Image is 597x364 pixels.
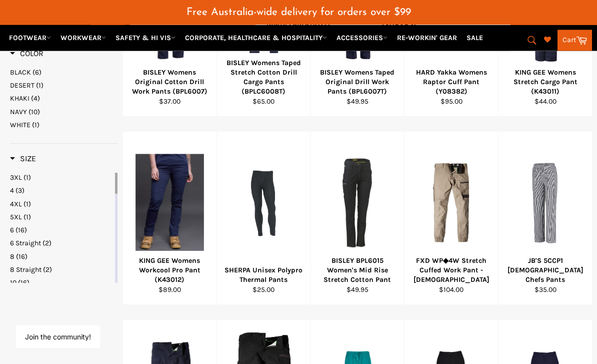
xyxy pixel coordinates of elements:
[10,82,34,90] span: DESERT
[404,132,498,305] a: FXD WP◆4W Stretch Cuffed Work Pant - LadiesFXD WP◆4W Stretch Cuffed Work Pant - [DEMOGRAPHIC_DATA...
[10,49,43,59] h3: Color
[32,69,41,77] span: (6)
[10,252,121,262] a: 8
[10,213,22,222] span: 5XL
[10,121,117,130] a: WHITE
[10,213,121,222] a: 5XL
[23,200,31,209] span: (1)
[10,94,117,104] a: KHAKI
[10,253,14,261] span: 8
[16,253,27,261] span: (16)
[417,161,485,246] img: FXD WP◆4W Stretch Cuffed Work Pant - Ladies
[411,285,492,295] div: $104.00
[15,226,27,235] span: (16)
[31,95,40,103] span: (4)
[135,154,204,252] img: KING GEE Womens Workcool Pro Pant (K43012)
[505,256,586,285] div: JB'S 5CCP1 [DEMOGRAPHIC_DATA] Chefs Pants
[223,285,304,295] div: $25.00
[317,97,398,107] div: $49.95
[10,69,31,77] span: BLACK
[122,132,216,305] a: KING GEE Womens Workcool Pro Pant (K43012)KING GEE Womens Workcool Pro Pant (K43012)$89.00
[411,256,492,285] div: FXD WP◆4W Stretch Cuffed Work Pant - [DEMOGRAPHIC_DATA]
[10,278,121,288] a: 10
[56,29,110,47] a: WORKWEAR
[111,29,179,47] a: SAFETY & HI VIS
[10,108,27,117] span: NAVY
[10,95,29,103] span: KHAKI
[223,97,304,107] div: $65.00
[216,132,310,305] a: SHERPA Unisex Polypro Thermal PantsSHERPA Unisex Polypro Thermal Pants$25.00
[186,7,411,18] span: Free Australia-wide delivery for orders over $99
[462,29,487,47] a: SALE
[10,239,121,248] a: 6 Straight
[129,68,210,97] div: BISLEY Womens Original Cotton Drill Work Pants (BPL6007)
[411,97,492,107] div: $95.00
[10,200,121,209] a: 4XL
[10,81,117,91] a: DESERT
[10,265,121,275] a: 8 Straight
[323,158,391,249] img: BISLEY BPL6015 Women's Mid Rise Stretch Cotton Pant
[129,97,210,107] div: $37.00
[10,121,30,130] span: WHITE
[511,162,579,245] img: JB'S 5CCP1 Ladies Chefs Pants
[129,256,210,285] div: KING GEE Womens Workcool Pro Pant (K43012)
[32,121,39,130] span: (1)
[505,68,586,97] div: KING GEE Womens Stretch Cargo Pant (K43011)
[5,29,55,47] a: FOOTWEAR
[10,173,121,183] a: 3XL
[10,154,36,164] h3: Size
[36,82,43,90] span: (1)
[10,68,117,78] a: BLACK
[505,97,586,107] div: $44.00
[181,29,331,47] a: CORPORATE, HEALTHCARE & HOSPITALITY
[498,132,592,305] a: JB'S 5CCP1 Ladies Chefs PantsJB'S 5CCP1 [DEMOGRAPHIC_DATA] Chefs Pants$35.00
[43,266,52,274] span: (2)
[505,285,586,295] div: $35.00
[317,285,398,295] div: $49.95
[42,239,51,248] span: (2)
[10,108,117,117] a: NAVY
[332,29,391,47] a: ACCESSORIES
[229,169,298,238] img: SHERPA Unisex Polypro Thermal Pants
[223,59,304,97] div: BISLEY Womens Taped Stretch Cotton Drill Cargo Pants (BPLC6008T)
[317,68,398,97] div: BISLEY Womens Taped Original Drill Work Pants (BPL6007T)
[223,266,304,285] div: SHERPA Unisex Polypro Thermal Pants
[10,186,121,196] a: 4
[557,30,592,51] a: Cart
[10,239,41,248] span: 6 Straight
[23,213,31,222] span: (1)
[28,108,40,117] span: (10)
[310,132,404,305] a: BISLEY BPL6015 Women's Mid Rise Stretch Cotton PantBISLEY BPL6015 Women's Mid Rise Stretch Cotton...
[10,187,14,195] span: 4
[15,187,24,195] span: (3)
[10,226,121,235] a: 6
[317,256,398,285] div: BISLEY BPL6015 Women's Mid Rise Stretch Cotton Pant
[10,279,16,287] span: 10
[25,332,91,341] button: Join the community!
[10,266,41,274] span: 8 Straight
[10,200,22,209] span: 4XL
[23,174,31,182] span: (1)
[18,279,29,287] span: (16)
[129,285,210,295] div: $89.00
[411,68,492,97] div: HARD Yakka Womens Raptor Cuff Pant (Y08382)
[393,29,461,47] a: RE-WORKIN' GEAR
[10,174,22,182] span: 3XL
[10,226,14,235] span: 6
